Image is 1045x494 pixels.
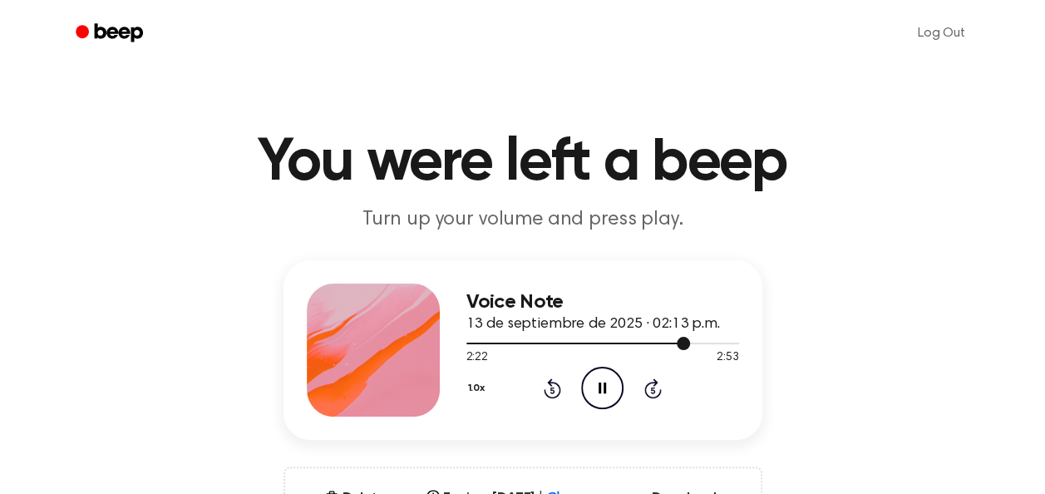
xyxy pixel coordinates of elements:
h1: You were left a beep [97,133,949,193]
span: 13 de septiembre de 2025 · 02:13 p.m. [466,317,720,332]
h3: Voice Note [466,291,739,314]
a: Log Out [901,13,982,53]
a: Beep [64,17,158,50]
span: 2:53 [717,349,738,367]
span: 2:22 [466,349,488,367]
p: Turn up your volume and press play. [204,206,842,234]
button: 1.0x [466,374,491,403]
